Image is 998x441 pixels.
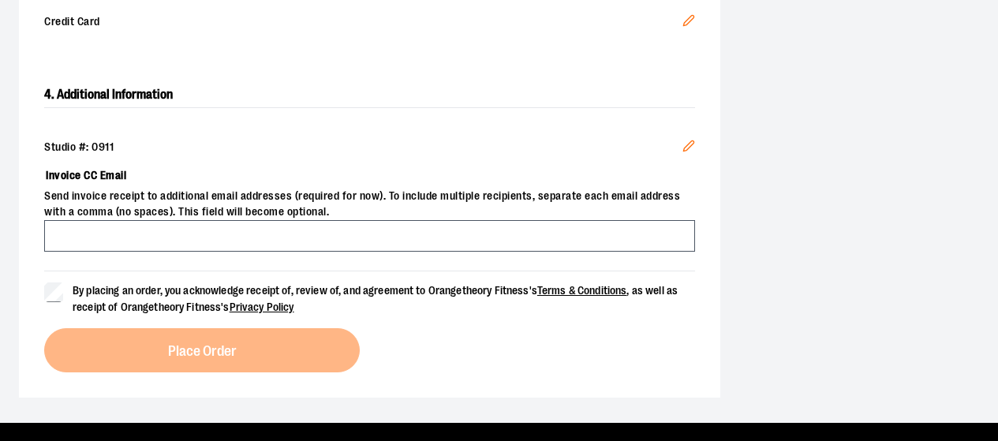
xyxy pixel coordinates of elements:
[44,162,695,189] label: Invoice CC Email
[670,2,708,44] button: Edit
[44,282,63,301] input: By placing an order, you acknowledge receipt of, review of, and agreement to Orangetheory Fitness...
[670,127,708,170] button: Edit
[230,301,294,313] a: Privacy Policy
[44,140,695,155] div: Studio #: 0911
[537,284,627,297] a: Terms & Conditions
[73,284,678,313] span: By placing an order, you acknowledge receipt of, review of, and agreement to Orangetheory Fitness...
[44,14,682,32] span: Credit Card
[44,82,695,108] h2: 4. Additional Information
[44,189,695,220] span: Send invoice receipt to additional email addresses (required for now). To include multiple recipi...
